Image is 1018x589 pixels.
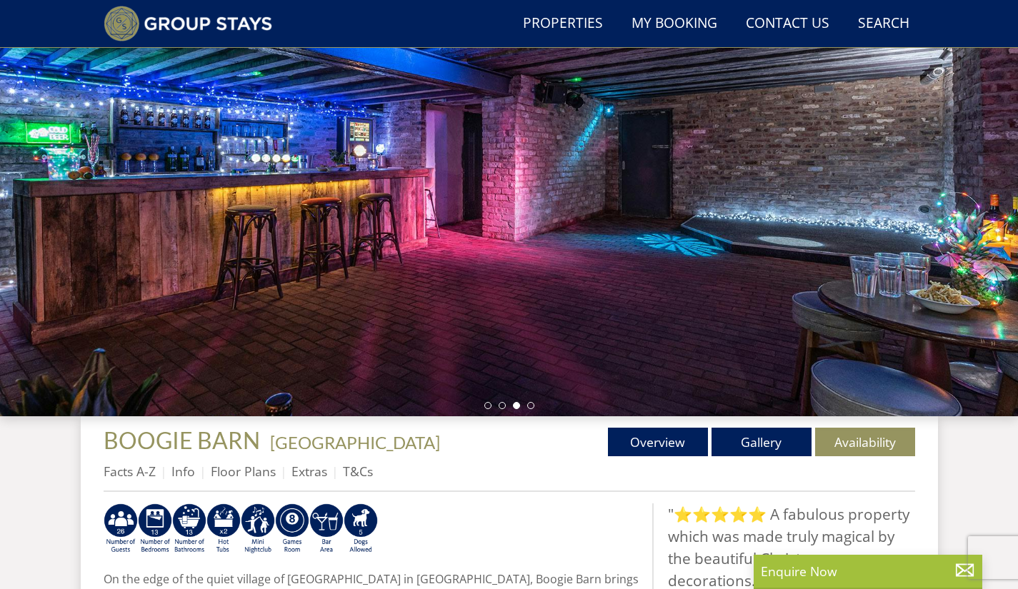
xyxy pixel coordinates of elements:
img: AD_4nXf0cVrKUD6Ivpf92jhNE1qwAzh-T96B1ZATnNG8CC6GhVDJi2v7o3XxnDGWlu9B8Y-aqG7XODC46qblOnKzs7AR7Jpd7... [104,503,138,555]
a: Availability [815,428,915,456]
a: BOOGIE BARN [104,426,264,454]
a: [GEOGRAPHIC_DATA] [270,432,440,453]
a: Properties [517,8,609,40]
img: Group Stays [104,6,273,41]
span: - [264,432,440,453]
img: AD_4nXcew-S3Hj2CtwYal5e0cReEkQr5T-_4d6gXrBODl5Yf4flAkI5jKYHJGEskT379upyLHmamznc4iiocxkvD6F5u1lePi... [138,503,172,555]
a: My Booking [626,8,723,40]
img: AD_4nXdrZMsjcYNLGsKuA84hRzvIbesVCpXJ0qqnwZoX5ch9Zjv73tWe4fnFRs2gJ9dSiUubhZXckSJX_mqrZBmYExREIfryF... [275,503,309,555]
img: AD_4nXenrpR1u9Vf4n_0__QjbX1jZMIDbaN_FBJNKweTVwrwxiWkV4B7zAezDsESgfnxIg586gONyuI_JJw1u1PACtY5SRNqj... [344,503,378,555]
img: AD_4nXeUnLxUhQNc083Qf4a-s6eVLjX_ttZlBxbnREhztiZs1eT9moZ8e5Fzbx9LK6K9BfRdyv0AlCtKptkJvtknTFvAhI3RM... [309,503,344,555]
span: BOOGIE BARN [104,426,260,454]
p: Enquire Now [761,562,975,580]
a: Contact Us [740,8,835,40]
a: Facts A-Z [104,463,156,480]
a: T&Cs [343,463,373,480]
a: Overview [608,428,708,456]
a: Extras [291,463,327,480]
img: AD_4nXedjAfRDOI8674Tmc88ZGG0XTOMc0SCbAoUNsZxsDsl46sRR4hTv0ACdFBRviPaO18qA-X-rA6-XnPyJEsrxmWb6Mxmz... [241,503,275,555]
a: Info [171,463,195,480]
a: Gallery [712,428,812,456]
a: Search [852,8,915,40]
img: AD_4nXch0wl_eAN-18swiGi7xjTEB8D9_R8KKTxEFOMmXvHtkjvXVqxka7AP3oNzBoQzy0mcE855aU69hMrC4kQj9MYQAknh_... [172,503,206,555]
a: Floor Plans [211,463,276,480]
img: AD_4nXeXKMGNQXYShWO88AAsfLf0dnpDz1AQtkzBSTvXfyhYyrIrgKRp-6xpNfQDSPzMNqtJsBafU8P4iXqd_x8fOwkBUpMyT... [206,503,241,555]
